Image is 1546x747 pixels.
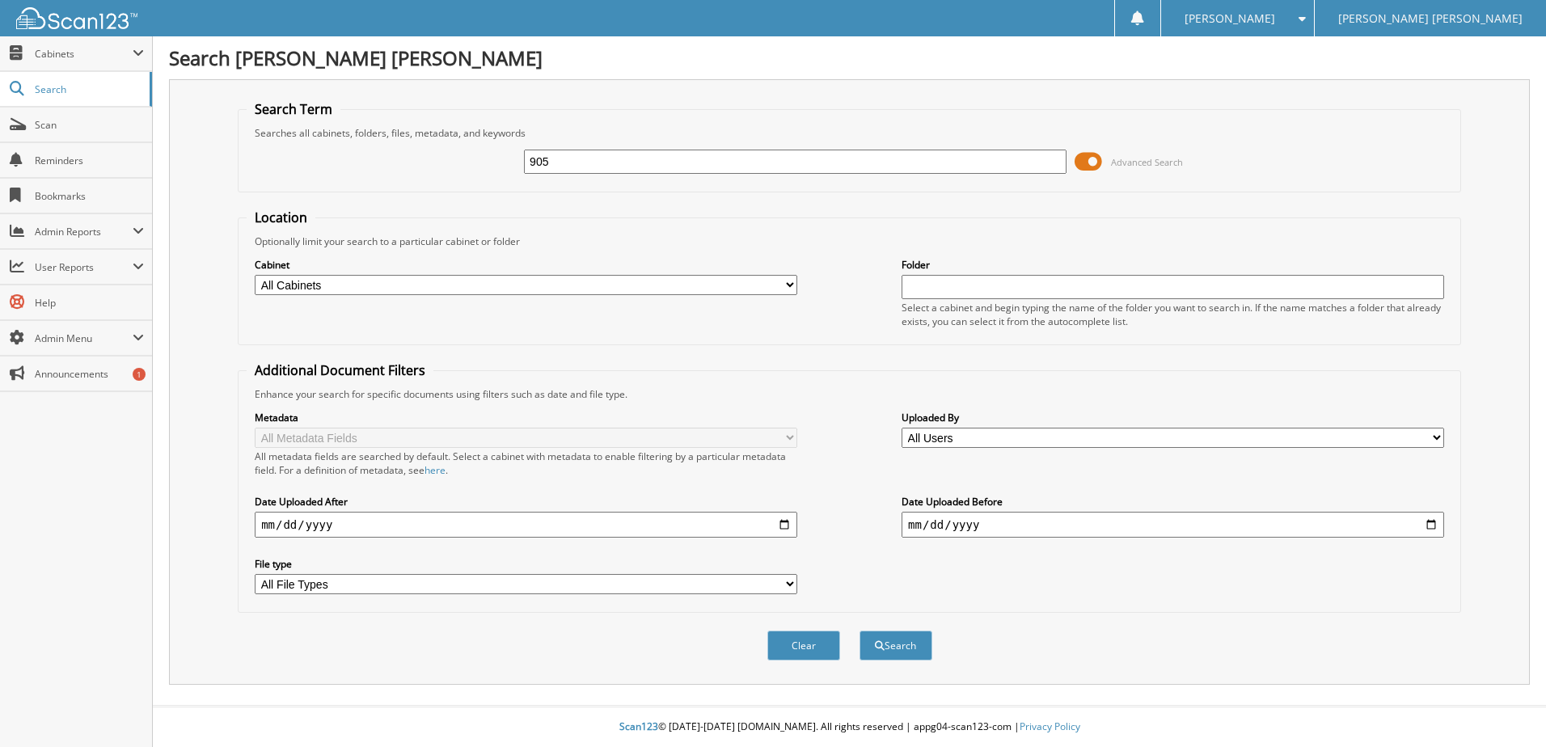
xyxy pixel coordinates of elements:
span: Bookmarks [35,189,144,203]
span: Search [35,82,142,96]
label: File type [255,557,797,571]
h1: Search [PERSON_NAME] [PERSON_NAME] [169,44,1530,71]
div: Enhance your search for specific documents using filters such as date and file type. [247,387,1452,401]
span: Cabinets [35,47,133,61]
div: All metadata fields are searched by default. Select a cabinet with metadata to enable filtering b... [255,449,797,477]
span: Scan [35,118,144,132]
span: User Reports [35,260,133,274]
span: Announcements [35,367,144,381]
input: end [902,512,1444,538]
legend: Search Term [247,100,340,118]
label: Uploaded By [902,411,1444,424]
span: Advanced Search [1111,156,1183,168]
label: Date Uploaded Before [902,495,1444,509]
legend: Location [247,209,315,226]
span: Reminders [35,154,144,167]
a: here [425,463,446,477]
a: Privacy Policy [1020,720,1080,733]
label: Cabinet [255,258,797,272]
button: Search [860,631,932,660]
input: start [255,512,797,538]
span: [PERSON_NAME] [PERSON_NAME] [1338,14,1523,23]
div: © [DATE]-[DATE] [DOMAIN_NAME]. All rights reserved | appg04-scan123-com | [153,707,1546,747]
iframe: Chat Widget [1465,669,1546,747]
span: Admin Menu [35,331,133,345]
div: 1 [133,368,146,381]
div: Select a cabinet and begin typing the name of the folder you want to search in. If the name match... [902,301,1444,328]
span: Scan123 [619,720,658,733]
label: Folder [902,258,1444,272]
div: Searches all cabinets, folders, files, metadata, and keywords [247,126,1452,140]
span: [PERSON_NAME] [1185,14,1275,23]
img: scan123-logo-white.svg [16,7,137,29]
label: Metadata [255,411,797,424]
span: Admin Reports [35,225,133,238]
div: Optionally limit your search to a particular cabinet or folder [247,234,1452,248]
span: Help [35,296,144,310]
label: Date Uploaded After [255,495,797,509]
button: Clear [767,631,840,660]
legend: Additional Document Filters [247,361,433,379]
